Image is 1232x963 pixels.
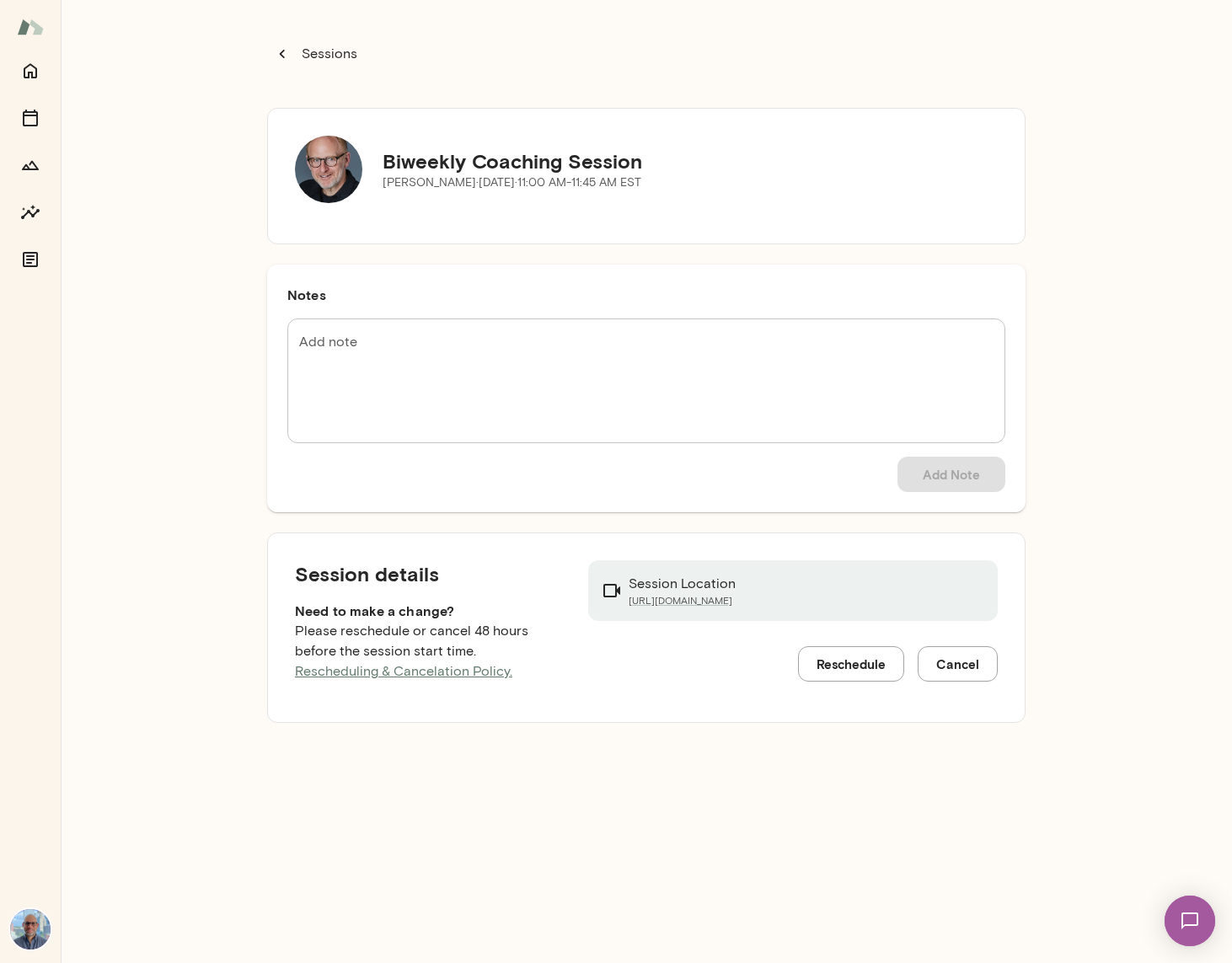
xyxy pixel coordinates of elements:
[629,594,736,607] a: [URL][DOMAIN_NAME]
[13,243,47,276] button: Documents
[267,37,367,71] button: Sessions
[295,621,561,682] p: Please reschedule or cancel 48 hours before the session start time.
[918,646,998,682] button: Cancel
[798,646,904,682] button: Reschedule
[287,285,1005,305] h6: Notes
[13,195,47,229] button: Insights
[13,148,47,182] button: Growth Plan
[13,101,47,135] button: Sessions
[383,147,642,174] h5: Biweekly Coaching Session
[295,136,362,203] img: Nick Gould
[629,574,736,594] p: Session Location
[295,560,561,587] h5: Session details
[295,663,512,679] a: Rescheduling & Cancelation Policy.
[295,601,561,621] h6: Need to make a change?
[383,174,642,191] p: [PERSON_NAME] · [DATE] · 11:00 AM-11:45 AM EST
[13,54,47,88] button: Home
[17,11,44,43] img: Mento
[298,44,357,64] p: Sessions
[10,909,51,950] img: Neil Patel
